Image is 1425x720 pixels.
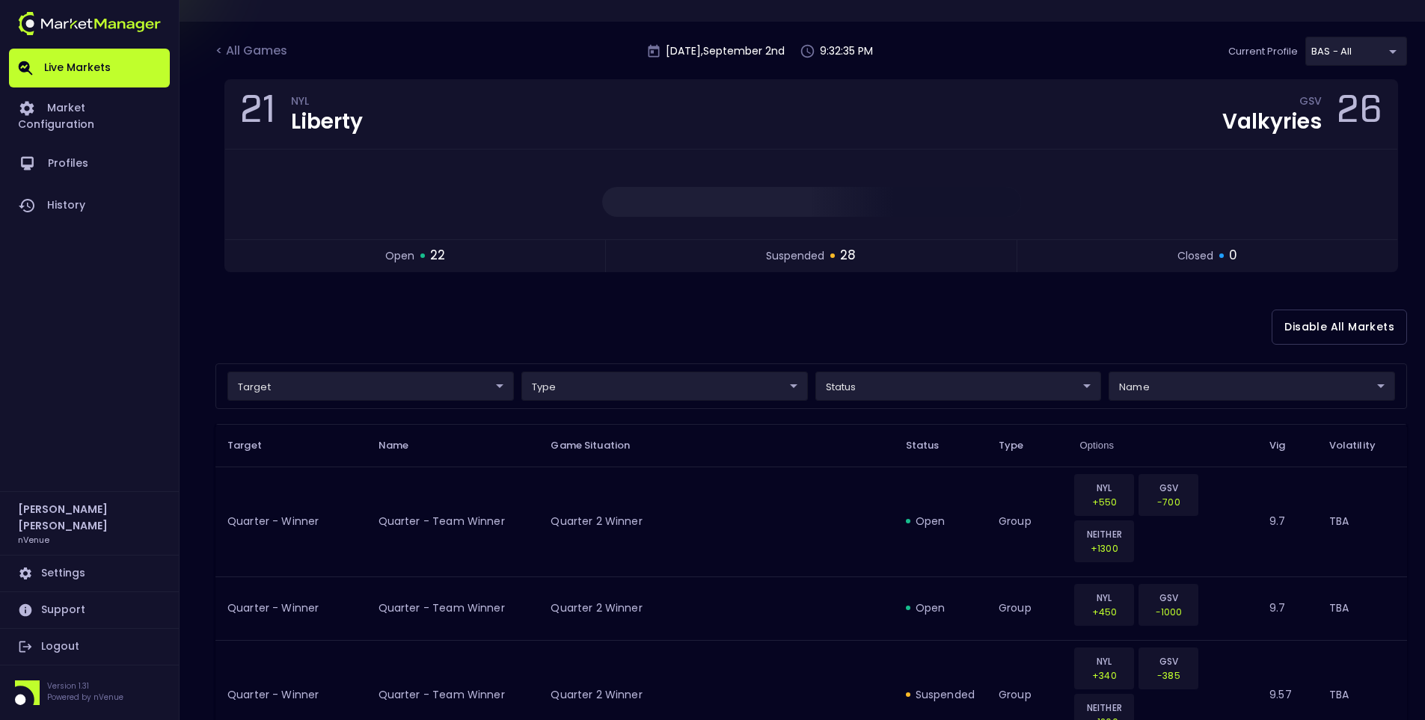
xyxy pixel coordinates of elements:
div: target [1109,372,1395,401]
p: Version 1.31 [47,680,123,692]
p: +1300 [1084,541,1124,556]
span: Type [999,439,1044,452]
div: Valkyries [1222,111,1322,132]
span: Volatility [1329,439,1395,452]
td: Quarter - Team Winner [367,467,539,576]
a: History [9,185,170,227]
p: 9:32:35 PM [820,43,873,59]
p: Current Profile [1228,44,1298,59]
div: target [521,372,808,401]
a: Market Configuration [9,87,170,143]
p: -1000 [1148,605,1189,619]
td: Quarter 2 Winner [539,576,893,640]
div: suspended [906,687,975,702]
div: target [227,372,514,401]
span: closed [1177,248,1213,264]
h3: nVenue [18,534,49,545]
td: TBA [1317,576,1407,640]
td: 9.7 [1257,576,1317,640]
div: 21 [240,92,276,137]
span: open [385,248,414,264]
td: group [987,467,1067,576]
td: Quarter 2 Winner [539,467,893,576]
a: Settings [9,556,170,591]
span: 0 [1229,246,1237,265]
p: NEITHER [1084,701,1124,715]
p: GSV [1148,591,1189,605]
p: GSV [1148,481,1189,495]
span: 28 [840,246,856,265]
p: -385 [1148,668,1189,683]
span: Vig [1269,439,1305,452]
div: GSV [1299,97,1322,109]
td: TBA [1317,467,1407,576]
p: +450 [1084,605,1124,619]
p: NYL [1084,591,1124,605]
td: 9.7 [1257,467,1317,576]
p: GSV [1148,654,1189,668]
span: Target [227,439,281,452]
p: NEITHER [1084,527,1124,541]
a: Profiles [9,143,170,185]
div: open [906,514,975,529]
span: suspended [766,248,824,264]
span: Game Situation [551,439,649,452]
a: Logout [9,629,170,665]
td: group [987,576,1067,640]
div: target [1305,37,1407,66]
a: Live Markets [9,49,170,87]
p: Powered by nVenue [47,692,123,703]
h2: [PERSON_NAME] [PERSON_NAME] [18,501,161,534]
span: Name [379,439,429,452]
td: Quarter - Winner [215,576,367,640]
div: NYL [291,97,363,109]
div: Version 1.31Powered by nVenue [9,680,170,705]
a: Support [9,592,170,628]
p: [DATE] , September 2 nd [666,43,785,59]
p: +550 [1084,495,1124,509]
div: < All Games [215,42,290,61]
p: NYL [1084,481,1124,495]
th: Options [1067,424,1257,467]
button: Disable All Markets [1272,310,1407,345]
span: 22 [430,246,445,265]
p: NYL [1084,654,1124,668]
div: Liberty [291,111,363,132]
p: +340 [1084,668,1124,683]
td: Quarter - Winner [215,467,367,576]
div: open [906,600,975,615]
div: target [815,372,1102,401]
img: logo [18,12,161,35]
td: Quarter - Team Winner [367,576,539,640]
p: -700 [1148,495,1189,509]
span: Status [906,439,959,452]
div: 26 [1337,92,1382,137]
